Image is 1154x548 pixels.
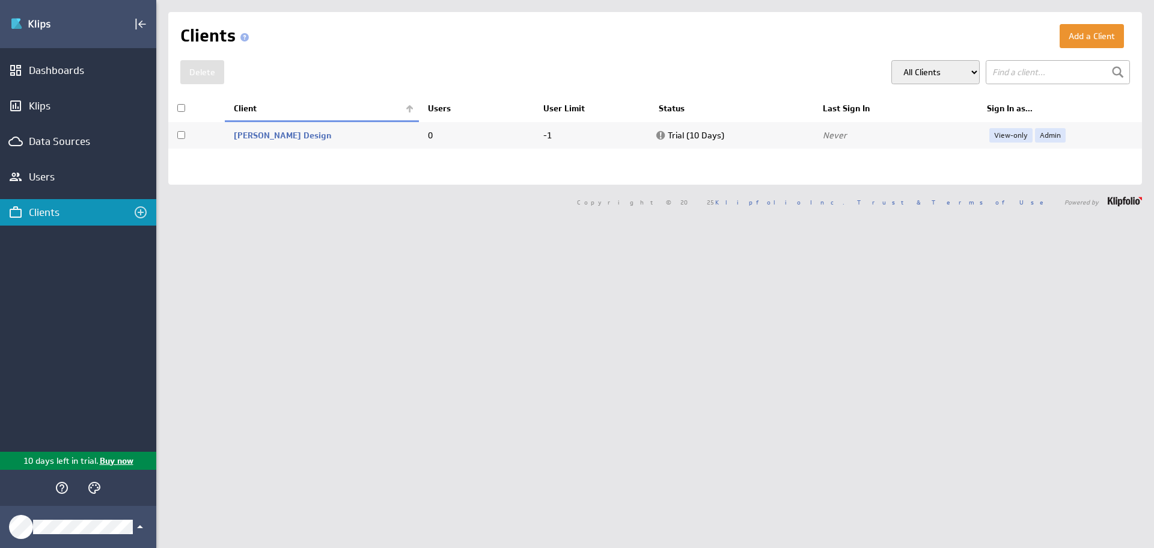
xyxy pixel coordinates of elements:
input: Find a client... [986,60,1130,84]
div: Go to Dashboards [10,14,94,34]
div: Help [52,478,72,498]
p: Buy now [99,455,133,467]
button: Delete [180,60,224,84]
a: View-only [989,128,1033,143]
a: Klipfolio Inc. [715,198,844,206]
div: Collapse [130,14,151,34]
td: 0 [419,122,534,149]
th: Users [419,96,534,122]
th: Sign In as... [978,96,1142,122]
td: Laura Design [225,122,419,149]
p: 10 days left in trial. [23,455,99,467]
h1: Clients [180,24,254,48]
img: Klipfolio klips logo [10,14,94,34]
a: Admin [1035,128,1066,143]
th: User Limit [534,96,650,122]
button: Add a Client [1060,24,1124,48]
a: Trust & Terms of Use [857,198,1052,206]
span: Copyright © 2025 [577,199,844,205]
th: Status [650,96,814,122]
div: Clients [29,206,127,219]
img: logo-footer.png [1108,197,1142,206]
div: Dashboards [29,64,127,77]
span: Powered by [1064,199,1099,205]
th: Client [225,96,419,122]
th: Last Sign In [814,96,978,122]
div: Users [29,170,127,183]
div: Klips [29,99,127,112]
svg: Themes [87,481,102,495]
td: -1 [534,122,650,149]
a: [PERSON_NAME] Design [234,130,331,141]
span: Never [823,130,847,141]
td: Trial (10 Days) [650,122,814,149]
div: Data Sources [29,135,127,148]
div: Create a client [130,202,151,223]
div: Themes [84,478,105,498]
